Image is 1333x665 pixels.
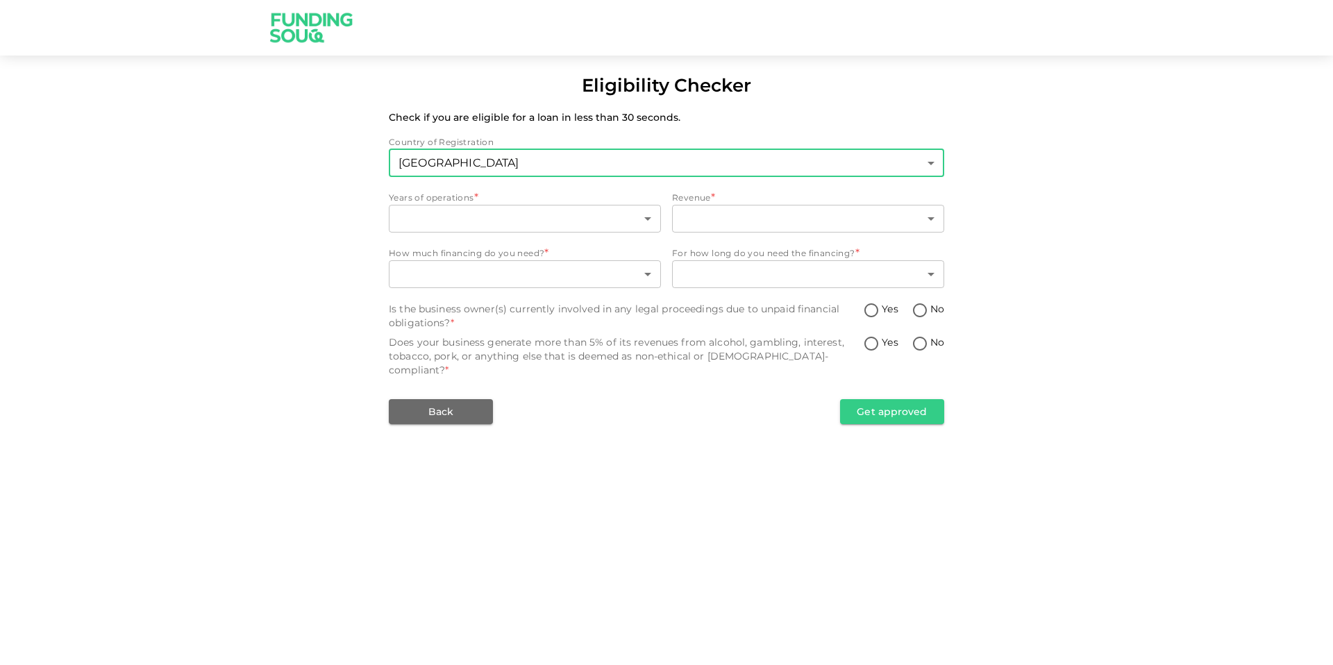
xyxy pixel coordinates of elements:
[389,399,493,424] button: Back
[882,335,898,350] span: Yes
[389,335,863,377] div: Does your business generate more than 5% of its revenues from alcohol, gambling, interest, tobacc...
[389,302,863,330] div: Is the business owner(s) currently involved in any legal proceedings due to unpaid financial obli...
[389,110,944,124] p: Check if you are eligible for a loan in less than 30 seconds.
[389,248,544,258] span: How much financing do you need?
[389,260,661,288] div: howMuchAmountNeeded
[672,205,944,233] div: revenue
[930,302,944,317] span: No
[672,260,944,288] div: howLongFinancing
[672,248,855,258] span: For how long do you need the financing?
[840,399,944,424] button: Get approved
[672,192,711,203] span: Revenue
[389,205,661,233] div: yearsOfOperations
[930,335,944,350] span: No
[582,72,751,99] div: Eligibility Checker
[882,302,898,317] span: Yes
[389,137,494,147] span: Country of Registration
[389,149,944,177] div: countryOfRegistration
[389,192,474,203] span: Years of operations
